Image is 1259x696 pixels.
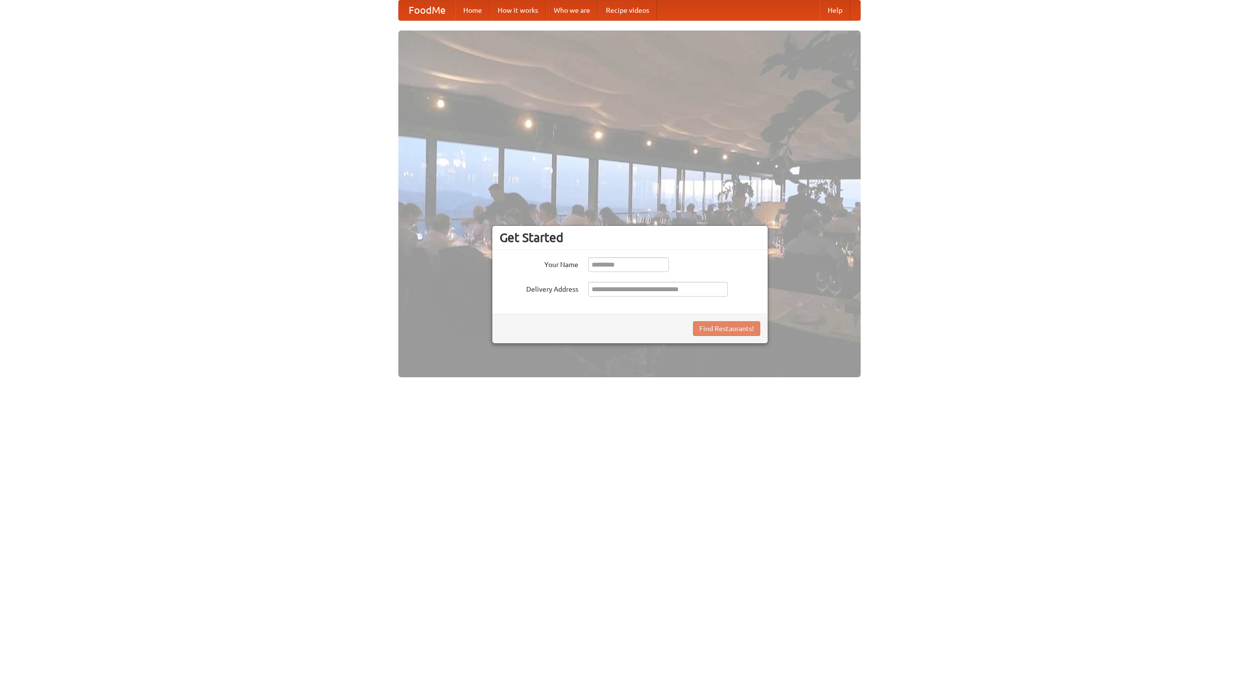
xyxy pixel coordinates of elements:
button: Find Restaurants! [693,321,760,336]
a: Home [455,0,490,20]
h3: Get Started [500,230,760,245]
label: Your Name [500,257,578,270]
a: Who we are [546,0,598,20]
label: Delivery Address [500,282,578,294]
a: Recipe videos [598,0,657,20]
a: Help [820,0,850,20]
a: How it works [490,0,546,20]
a: FoodMe [399,0,455,20]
